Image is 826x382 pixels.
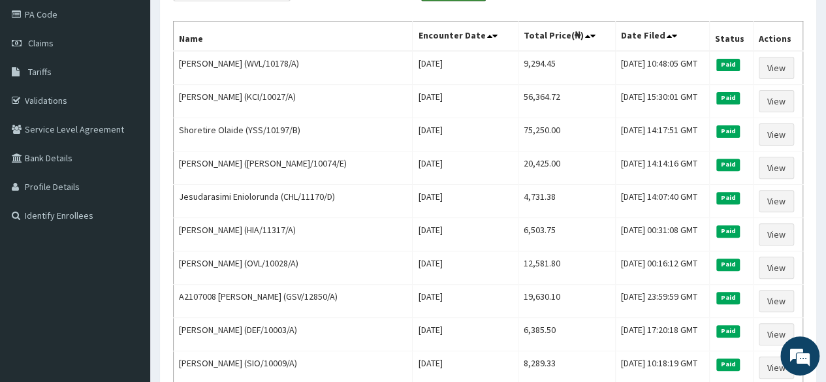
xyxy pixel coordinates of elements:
td: [DATE] 00:31:08 GMT [616,218,710,251]
a: View [759,257,794,279]
td: [DATE] 00:16:12 GMT [616,251,710,285]
td: [DATE] 15:30:01 GMT [616,85,710,118]
td: [DATE] [413,151,518,185]
span: Paid [716,125,740,137]
span: Paid [716,59,740,71]
td: 56,364.72 [518,85,615,118]
td: 75,250.00 [518,118,615,151]
span: Paid [716,358,740,370]
td: [PERSON_NAME] (WVL/10178/A) [174,51,413,85]
td: 6,503.75 [518,218,615,251]
td: [PERSON_NAME] (DEF/10003/A) [174,318,413,351]
th: Actions [753,22,802,52]
td: 12,581.80 [518,251,615,285]
span: Paid [716,159,740,170]
td: [DATE] [413,85,518,118]
td: [PERSON_NAME] (KCI/10027/A) [174,85,413,118]
td: Jesudarasimi Eniolorunda (CHL/11170/D) [174,185,413,218]
td: 19,630.10 [518,285,615,318]
a: View [759,123,794,146]
div: Chat with us now [68,73,219,90]
td: [DATE] [413,285,518,318]
td: 6,385.50 [518,318,615,351]
a: View [759,90,794,112]
td: [DATE] [413,218,518,251]
a: View [759,323,794,345]
td: [DATE] 17:20:18 GMT [616,318,710,351]
td: A2107008 [PERSON_NAME] (GSV/12850/A) [174,285,413,318]
a: View [759,190,794,212]
img: d_794563401_company_1708531726252_794563401 [24,65,53,98]
div: Minimize live chat window [214,7,246,38]
span: Tariffs [28,66,52,78]
span: Paid [716,92,740,104]
td: [PERSON_NAME] ([PERSON_NAME]/10074/E) [174,151,413,185]
td: [DATE] 23:59:59 GMT [616,285,710,318]
td: [PERSON_NAME] (HIA/11317/A) [174,218,413,251]
a: View [759,290,794,312]
td: [DATE] [413,251,518,285]
td: [DATE] 10:48:05 GMT [616,51,710,85]
span: Paid [716,259,740,270]
a: View [759,223,794,246]
td: [DATE] 14:17:51 GMT [616,118,710,151]
th: Name [174,22,413,52]
th: Encounter Date [413,22,518,52]
span: Paid [716,192,740,204]
textarea: Type your message and hit 'Enter' [7,248,249,294]
td: [DATE] [413,318,518,351]
a: View [759,357,794,379]
span: We're online! [76,110,180,242]
span: Claims [28,37,54,49]
td: [DATE] 14:14:16 GMT [616,151,710,185]
td: [DATE] [413,51,518,85]
a: View [759,157,794,179]
td: 20,425.00 [518,151,615,185]
td: 9,294.45 [518,51,615,85]
span: Paid [716,225,740,237]
span: Paid [716,292,740,304]
th: Date Filed [616,22,710,52]
th: Status [710,22,754,52]
a: View [759,57,794,79]
td: [PERSON_NAME] (OVL/10028/A) [174,251,413,285]
td: [DATE] [413,118,518,151]
td: Shoretire Olaide (YSS/10197/B) [174,118,413,151]
td: 4,731.38 [518,185,615,218]
th: Total Price(₦) [518,22,615,52]
td: [DATE] [413,185,518,218]
span: Paid [716,325,740,337]
td: [DATE] 14:07:40 GMT [616,185,710,218]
